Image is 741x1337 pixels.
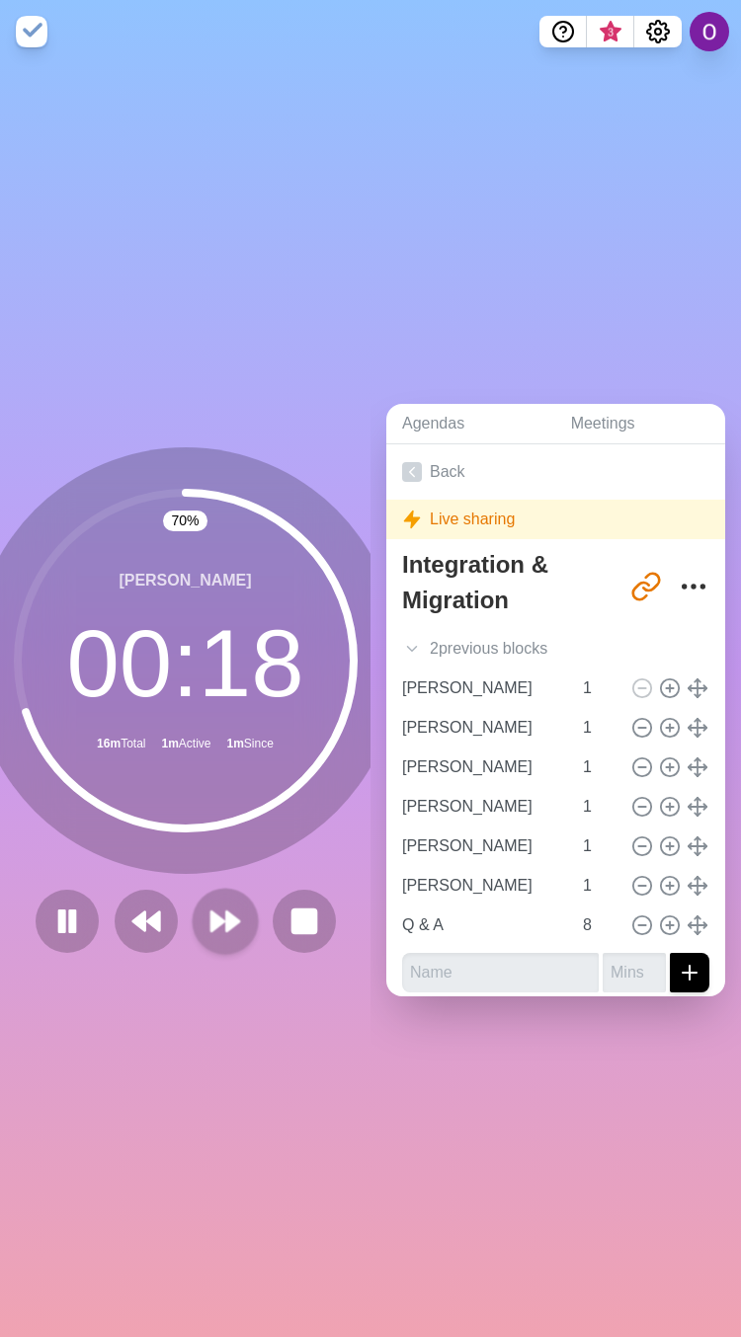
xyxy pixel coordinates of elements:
[674,567,713,606] button: More
[587,16,634,47] button: What’s new
[555,404,725,444] a: Meetings
[539,16,587,47] button: Help
[634,16,682,47] button: Settings
[394,747,571,787] input: Name
[394,866,571,905] input: Name
[626,567,666,606] button: Share link
[575,866,622,905] input: Mins
[575,708,622,747] input: Mins
[386,444,725,500] a: Back
[603,25,618,40] span: 3
[386,404,555,444] a: Agendas
[575,747,622,787] input: Mins
[575,668,622,708] input: Mins
[575,787,622,826] input: Mins
[394,905,571,945] input: Name
[386,500,725,539] div: Live sharing
[394,826,571,866] input: Name
[394,708,571,747] input: Name
[539,637,547,661] span: s
[394,668,571,708] input: Name
[394,787,571,826] input: Name
[603,953,666,992] input: Mins
[386,629,725,668] div: 2 previous block
[402,953,599,992] input: Name
[16,16,47,47] img: timeblocks logo
[575,905,622,945] input: Mins
[575,826,622,866] input: Mins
